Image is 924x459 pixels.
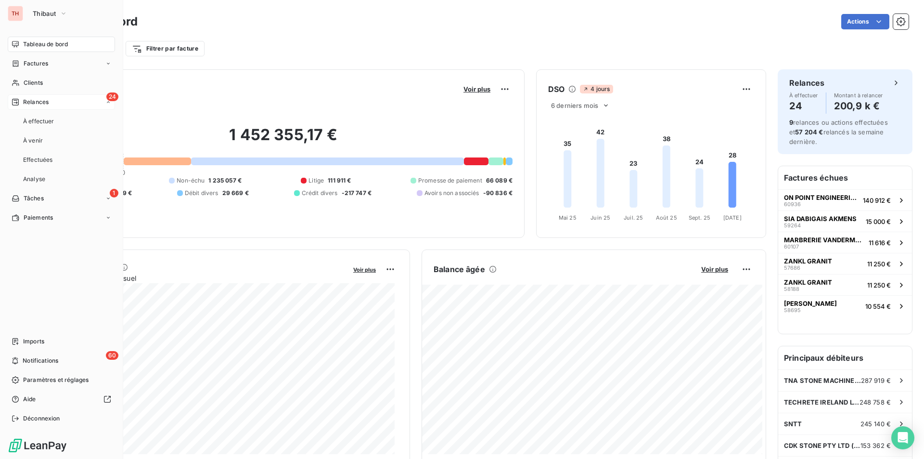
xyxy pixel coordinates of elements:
[784,420,802,428] span: SNTT
[784,398,860,406] span: TECHRETE IRELAND LTD
[24,194,44,203] span: Tâches
[350,265,379,274] button: Voir plus
[23,156,53,164] span: Effectuées
[784,377,861,384] span: TNA STONE MACHINERY INC.
[789,98,818,114] h4: 24
[778,232,912,253] button: MARBRERIE VANDERMARLIERE6010711 616 €
[789,118,793,126] span: 9
[54,125,513,154] h2: 1 452 355,17 €
[308,176,324,185] span: Litige
[551,102,598,109] span: 6 derniers mois
[778,274,912,295] button: ZANKL GRANIT5818811 250 €
[784,300,837,307] span: [PERSON_NAME]
[784,265,800,271] span: 57686
[23,337,44,346] span: Imports
[723,214,742,221] tspan: [DATE]
[867,260,891,268] span: 11 250 €
[302,189,338,197] span: Crédit divers
[860,442,891,449] span: 153 362 €
[795,128,823,136] span: 57 204 €
[328,176,351,185] span: 111 911 €
[8,438,67,453] img: Logo LeanPay
[486,176,513,185] span: 66 089 €
[342,189,372,197] span: -217 747 €
[784,278,832,286] span: ZANKL GRANIT
[559,214,577,221] tspan: Mai 25
[869,239,891,247] span: 11 616 €
[353,266,376,273] span: Voir plus
[784,286,799,292] span: 58188
[698,265,731,274] button: Voir plus
[866,218,891,225] span: 15 000 €
[778,210,912,232] button: SIA DABIGAIS AKMENS5926415 000 €
[860,420,891,428] span: 245 140 €
[8,6,23,21] div: TH
[789,77,824,89] h6: Relances
[23,40,68,49] span: Tableau de bord
[784,194,859,201] span: ON POINT ENGINEERING
[778,166,912,189] h6: Factures échues
[784,257,832,265] span: ZANKL GRANIT
[789,92,818,98] span: À effectuer
[8,392,115,407] a: Aide
[106,351,118,360] span: 60
[689,214,710,221] tspan: Sept. 25
[778,189,912,210] button: ON POINT ENGINEERING60936140 912 €
[54,273,346,283] span: Chiffre d'affaires mensuel
[865,302,891,310] span: 10 554 €
[778,253,912,274] button: ZANKL GRANIT5768611 250 €
[23,98,49,106] span: Relances
[784,223,801,228] span: 59264
[110,189,118,197] span: 1
[701,265,728,273] span: Voir plus
[106,92,118,101] span: 24
[461,85,493,93] button: Voir plus
[23,136,43,145] span: À venir
[424,189,479,197] span: Avoirs non associés
[463,85,490,93] span: Voir plus
[784,307,801,313] span: 58695
[23,414,60,423] span: Déconnexion
[24,213,53,222] span: Paiements
[23,376,89,384] span: Paramètres et réglages
[590,214,610,221] tspan: Juin 25
[784,442,860,449] span: CDK STONE PTY LTD ([GEOGRAPHIC_DATA])
[483,189,513,197] span: -90 836 €
[24,59,48,68] span: Factures
[33,10,56,17] span: Thibaut
[789,118,888,145] span: relances ou actions effectuées et relancés la semaine dernière.
[861,377,891,384] span: 287 919 €
[23,117,54,126] span: À effectuer
[624,214,643,221] tspan: Juil. 25
[418,176,482,185] span: Promesse de paiement
[784,236,865,244] span: MARBRERIE VANDERMARLIERE
[548,83,565,95] h6: DSO
[23,395,36,404] span: Aide
[891,426,914,449] div: Open Intercom Messenger
[23,356,58,365] span: Notifications
[784,215,857,223] span: SIA DABIGAIS AKMENS
[860,398,891,406] span: 248 758 €
[177,176,205,185] span: Non-échu
[126,41,205,56] button: Filtrer par facture
[208,176,242,185] span: 1 235 057 €
[580,85,613,93] span: 4 jours
[778,346,912,369] h6: Principaux débiteurs
[656,214,677,221] tspan: Août 25
[222,189,249,197] span: 29 669 €
[867,281,891,289] span: 11 250 €
[834,92,883,98] span: Montant à relancer
[834,98,883,114] h4: 200,9 k €
[784,201,801,207] span: 60936
[841,14,889,29] button: Actions
[24,79,43,87] span: Clients
[185,189,218,197] span: Débit divers
[434,263,485,275] h6: Balance âgée
[23,175,45,184] span: Analyse
[863,197,891,204] span: 140 912 €
[784,244,799,249] span: 60107
[778,295,912,316] button: [PERSON_NAME]5869510 554 €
